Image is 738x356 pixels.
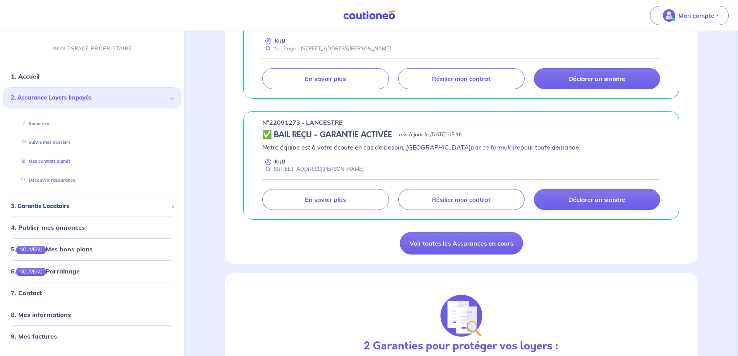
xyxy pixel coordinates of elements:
[534,68,660,89] a: Déclarer un sinistre
[305,75,346,83] p: En savoir plus
[471,143,520,151] a: par ce formulaire
[18,177,75,183] a: Découvrir l'assurance
[3,87,181,108] div: 2. Assurance Loyers Impayés
[568,196,625,203] p: Déclarer un sinistre
[12,117,172,130] div: Souscrire
[3,241,181,257] div: 5.NOUVEAUMes bons plans
[12,174,172,187] div: Découvrir l'assurance
[440,295,482,337] img: justif-loupe
[18,121,49,126] a: Souscrire
[262,130,660,139] div: state: CONTRACT-VALIDATED, Context: ,MAYBE-CERTIFICATE,,LESSOR-DOCUMENTS,IS-ODEALIM
[11,332,57,340] a: 9. Mes factures
[3,307,181,322] div: 8. Mes informations
[364,340,559,353] h3: 2 Garanties pour protéger vos loyers :
[52,45,132,52] p: MON ESPACE PROPRIÉTAIRE
[11,311,71,318] a: 8. Mes informations
[11,202,168,211] span: 3. Garantie Locataire
[398,189,525,210] a: Résilier mon contrat
[568,75,625,83] p: Déclarer un sinistre
[400,232,523,255] a: Voir toutes les Assurances en cours
[432,196,490,203] p: Résilier mon contrat
[3,263,181,279] div: 6.NOUVEAUParrainage
[262,143,660,152] p: Notre équipe est à votre écoute en cas de besoin. [GEOGRAPHIC_DATA] pour toute demande.
[3,69,181,84] div: 1. Accueil
[11,245,93,253] a: 5.NOUVEAUMes bons plans
[262,189,389,210] a: En savoir plus
[262,165,364,173] div: [STREET_ADDRESS][PERSON_NAME]
[11,224,85,231] a: 4. Publier mes annonces
[305,196,346,203] p: En savoir plus
[3,285,181,301] div: 7. Contact
[262,118,343,127] p: n°22091273 - LANCESTRE
[432,75,490,83] p: Résilier mon contrat
[11,72,40,80] a: 1. Accueil
[11,267,80,275] a: 6.NOUVEAUParrainage
[275,158,285,165] p: KIJB
[534,189,660,210] a: Déclarer un sinistre
[262,45,391,52] div: 1er étage - [STREET_ADDRESS][PERSON_NAME]
[678,11,714,20] p: Mon compte
[11,93,168,102] span: 2. Assurance Loyers Impayés
[3,328,181,344] div: 9. Mes factures
[275,37,285,45] p: KIJB
[3,220,181,235] div: 4. Publier mes annonces
[395,131,462,139] p: - mis à jour le [DATE] 05:16
[3,199,181,214] div: 3. Garantie Locataire
[18,158,71,164] a: Mes contrats signés
[262,130,392,139] h5: ✅ BAIL REÇU - GARANTIE ACTIVÉE
[11,289,42,297] a: 7. Contact
[12,155,172,168] div: Mes contrats signés
[398,68,525,89] a: Résilier mon contrat
[18,139,71,145] a: Suivre mes dossiers
[663,9,675,22] img: illu_account_valid_menu.svg
[650,6,729,25] button: illu_account_valid_menu.svgMon compte
[340,10,398,20] img: Cautioneo
[12,136,172,149] div: Suivre mes dossiers
[262,68,389,89] a: En savoir plus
